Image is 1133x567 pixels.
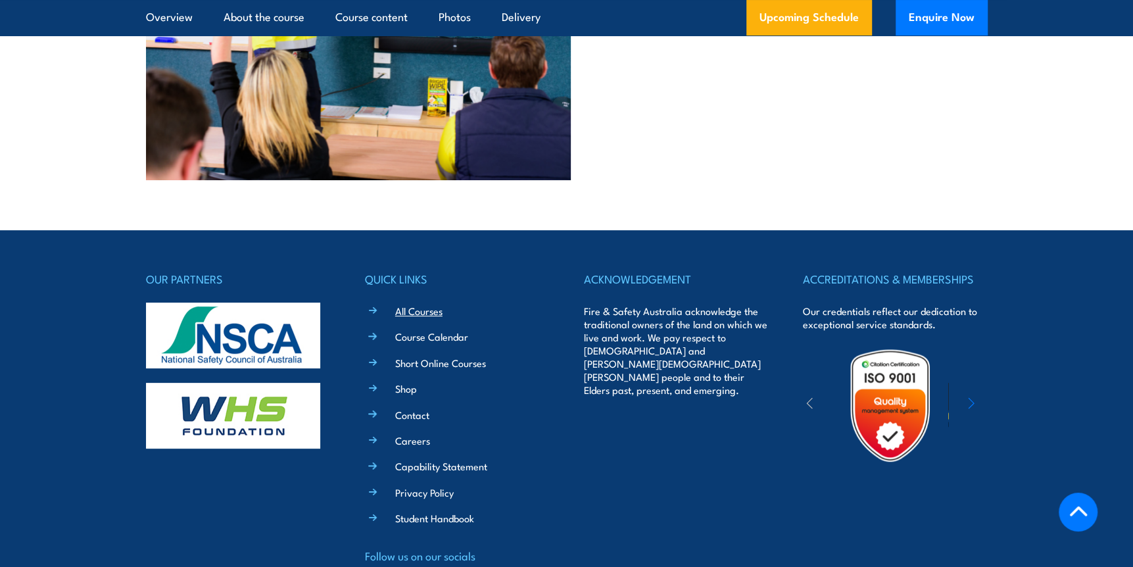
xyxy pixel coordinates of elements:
[146,270,330,288] h4: OUR PARTNERS
[948,383,1063,428] img: ewpa-logo
[395,330,468,343] a: Course Calendar
[146,383,320,449] img: whs-logo-footer
[803,305,987,331] p: Our credentials reflect our dedication to exceptional service standards.
[365,547,549,565] h4: Follow us on our socials
[146,303,320,368] img: nsca-logo-footer
[395,511,474,525] a: Student Handbook
[395,459,487,473] a: Capability Statement
[395,382,417,395] a: Shop
[365,270,549,288] h4: QUICK LINKS
[395,304,443,318] a: All Courses
[395,485,454,499] a: Privacy Policy
[395,356,486,370] a: Short Online Courses
[584,305,768,397] p: Fire & Safety Australia acknowledge the traditional owners of the land on which we live and work....
[803,270,987,288] h4: ACCREDITATIONS & MEMBERSHIPS
[395,433,430,447] a: Careers
[584,270,768,288] h4: ACKNOWLEDGEMENT
[832,348,948,463] img: Untitled design (19)
[395,408,429,422] a: Contact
